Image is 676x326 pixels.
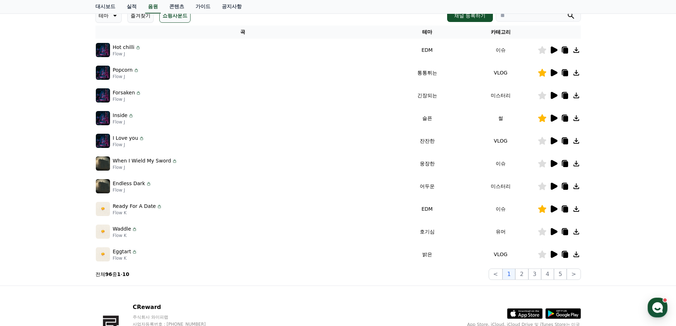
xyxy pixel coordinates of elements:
[390,220,464,243] td: 호기심
[464,152,537,175] td: 이슈
[113,112,128,119] p: Inside
[113,51,141,57] p: Flow J
[390,84,464,107] td: 긴장되는
[99,11,109,21] p: 테마
[96,179,110,193] img: music
[515,269,528,280] button: 2
[96,225,110,239] img: music
[464,243,537,266] td: VLOG
[113,187,152,193] p: Flow J
[113,142,145,148] p: Flow J
[96,156,110,171] img: music
[127,9,154,23] button: 즐겨찾기
[554,269,567,280] button: 5
[528,269,541,280] button: 3
[113,203,156,210] p: Ready For A Date
[113,233,138,238] p: Flow K
[113,134,138,142] p: I Love you
[96,88,110,103] img: music
[96,134,110,148] img: music
[464,220,537,243] td: 유머
[47,225,92,243] a: 대화
[110,236,118,241] span: 설정
[113,157,171,165] p: When I Wield My Sword
[567,269,581,280] button: >
[390,129,464,152] td: 잔잔한
[390,26,464,39] th: 테마
[113,74,139,79] p: Flow J
[113,180,145,187] p: Endless Dark
[96,66,110,80] img: music
[92,225,136,243] a: 설정
[447,9,493,22] button: 채널 등록하기
[464,129,537,152] td: VLOG
[133,303,219,311] p: CReward
[113,66,133,74] p: Popcorn
[95,271,130,278] p: 전체 중 -
[113,255,138,261] p: Flow K
[464,107,537,129] td: 썰
[390,152,464,175] td: 웅장한
[541,269,554,280] button: 4
[159,9,191,23] button: 쇼핑사운드
[390,175,464,198] td: 어두운
[96,202,110,216] img: music
[133,314,219,320] p: 주식회사 와이피랩
[464,84,537,107] td: 미스터리
[113,210,163,216] p: Flow K
[113,44,134,51] p: Hot chilli
[113,89,135,96] p: Forsaken
[113,165,178,170] p: Flow J
[95,26,390,39] th: 곡
[113,96,142,102] p: Flow J
[390,39,464,61] td: EDM
[464,26,537,39] th: 카테고리
[464,39,537,61] td: 이슈
[96,43,110,57] img: music
[489,269,502,280] button: <
[464,198,537,220] td: 이슈
[95,9,122,23] button: 테마
[390,61,464,84] td: 통통튀는
[113,248,131,255] p: Eggtart
[502,269,515,280] button: 1
[96,111,110,125] img: music
[22,236,27,241] span: 홈
[105,271,112,277] strong: 96
[113,119,134,125] p: Flow J
[464,61,537,84] td: VLOG
[113,225,131,233] p: Waddle
[464,175,537,198] td: 미스터리
[122,271,129,277] strong: 10
[2,225,47,243] a: 홈
[117,271,121,277] strong: 1
[96,247,110,261] img: music
[65,236,73,242] span: 대화
[390,107,464,129] td: 슬픈
[390,198,464,220] td: EDM
[390,243,464,266] td: 밝은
